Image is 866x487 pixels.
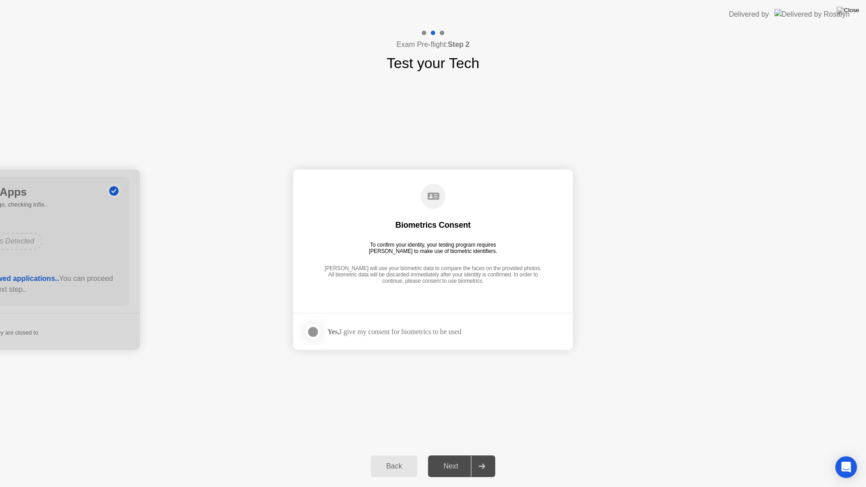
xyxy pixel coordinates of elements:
strong: Yes, [327,328,339,335]
div: I give my consent for biometrics to be used [327,327,461,336]
div: Back [373,462,415,470]
div: Next [431,462,471,470]
img: Close [837,7,859,14]
img: Delivered by Rosalyn [774,9,850,19]
div: To confirm your identity, your testing program requires [PERSON_NAME] to make use of biometric id... [365,242,501,254]
b: Step 2 [448,41,470,48]
h4: Exam Pre-flight: [396,39,470,50]
button: Back [371,455,417,477]
div: Open Intercom Messenger [835,456,857,478]
div: [PERSON_NAME] will use your biometric data to compare the faces on the provided photos. All biome... [322,265,544,285]
button: Next [428,455,495,477]
h1: Test your Tech [387,52,479,74]
div: Biometrics Consent [396,220,471,230]
div: Delivered by [729,9,769,20]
